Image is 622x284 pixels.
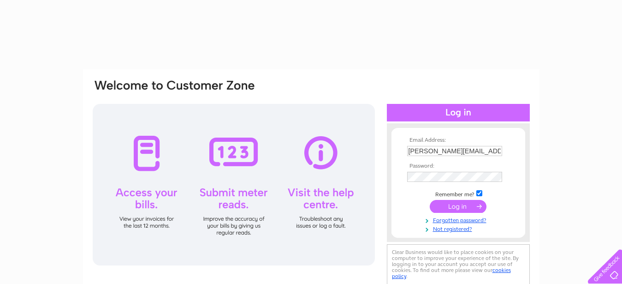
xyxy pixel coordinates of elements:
th: Email Address: [405,137,512,144]
a: cookies policy [392,267,511,279]
a: Forgotten password? [407,215,512,224]
input: Submit [430,200,486,213]
a: Not registered? [407,224,512,233]
th: Password: [405,163,512,169]
td: Remember me? [405,189,512,198]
